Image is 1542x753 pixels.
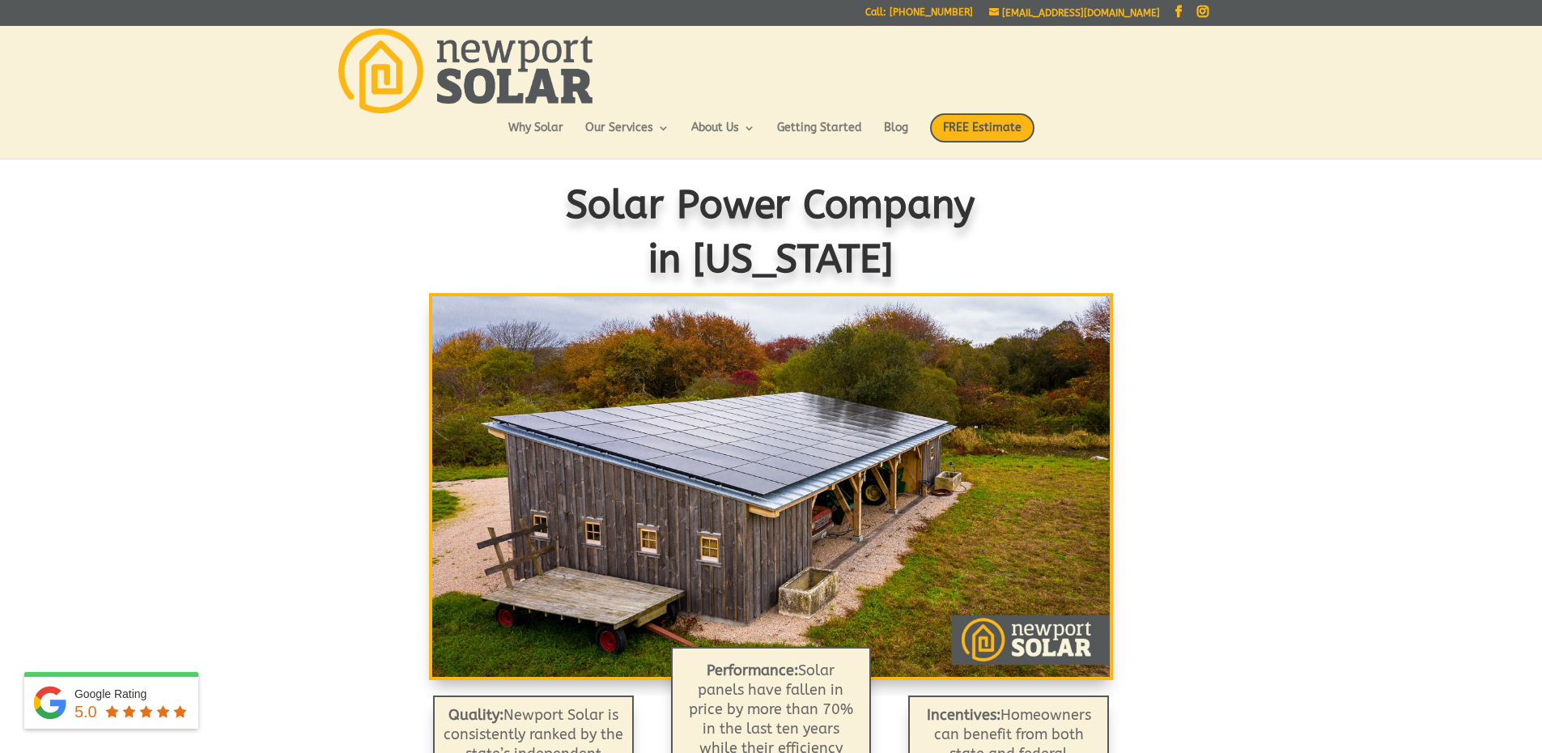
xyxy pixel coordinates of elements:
img: Newport Solar | Solar Energy Optimized. [338,28,593,113]
img: Solar Modules: Roof Mounted [432,296,1109,677]
a: [EMAIL_ADDRESS][DOMAIN_NAME] [989,7,1160,19]
div: Google Rating [74,686,190,702]
a: About Us [691,122,755,150]
a: Blog [884,122,908,150]
strong: Quality: [448,706,503,724]
span: FREE Estimate [930,113,1034,143]
a: Getting Started [777,122,862,150]
span: 5.0 [74,703,97,721]
a: FREE Estimate [930,113,1034,159]
a: Our Services [585,122,669,150]
span: Solar Power Company in [US_STATE] [567,183,976,283]
a: Why Solar [508,122,563,150]
strong: Incentives: [927,706,1000,724]
b: Performance: [707,662,798,679]
a: Call: [PHONE_NUMBER] [865,7,973,24]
